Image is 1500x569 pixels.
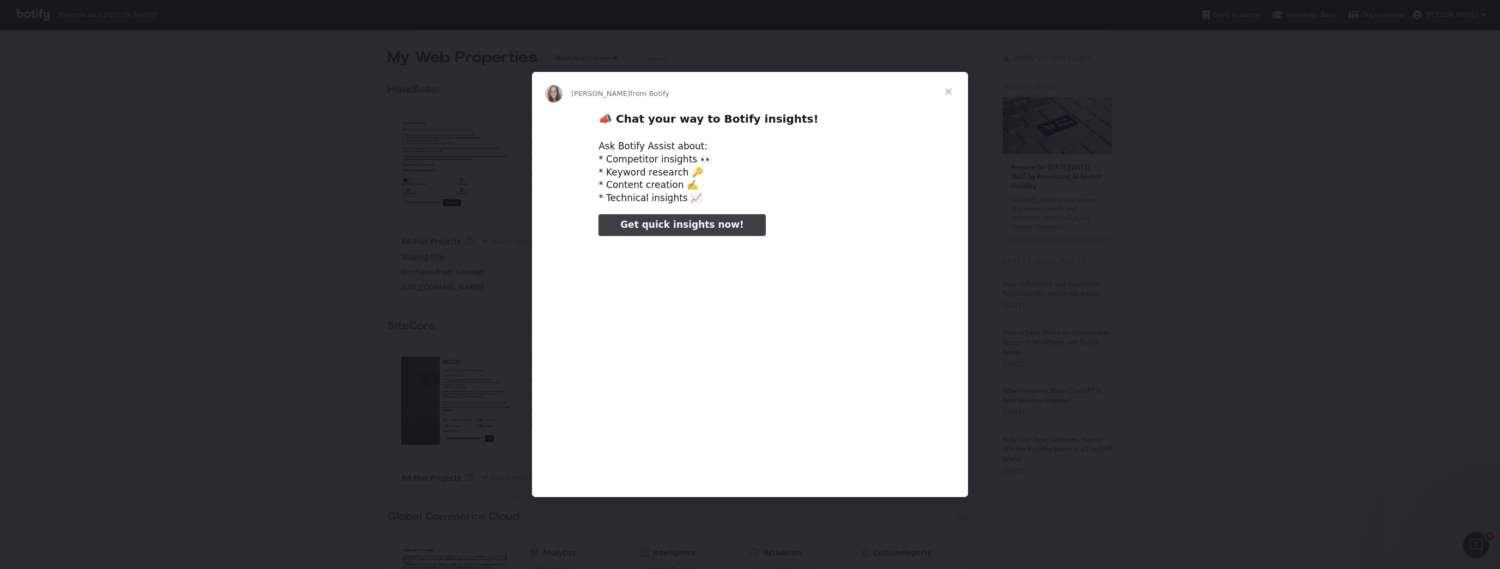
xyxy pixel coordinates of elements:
[571,89,630,98] span: [PERSON_NAME]
[598,112,902,132] h2: 📣 Chat your way to Botify insights!
[630,89,669,98] span: from Botify
[545,85,562,102] img: Profile image for Colleen
[620,219,743,230] span: Get quick insights now!
[598,214,765,236] a: Get quick insights now!
[929,72,968,111] span: Close
[523,245,977,473] video: Play video
[598,140,902,205] div: Ask Botify Assist about: * Competitor insights 👀 * Keyword research 🔑 * Content creation ✍️ * Tec...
